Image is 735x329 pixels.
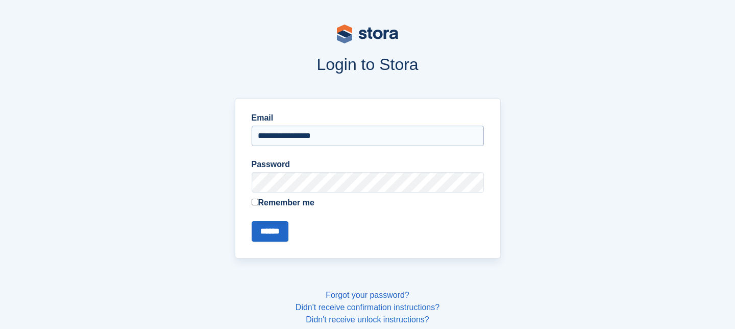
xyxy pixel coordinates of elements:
[40,55,695,74] h1: Login to Stora
[296,303,439,312] a: Didn't receive confirmation instructions?
[252,197,484,209] label: Remember me
[252,112,484,124] label: Email
[306,315,429,324] a: Didn't receive unlock instructions?
[252,199,258,205] input: Remember me
[326,291,409,299] a: Forgot your password?
[337,25,398,43] img: stora-logo-53a41332b3708ae10de48c4981b4e9114cc0af31d8433b30ea865607fb682f29.svg
[252,158,484,171] label: Password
